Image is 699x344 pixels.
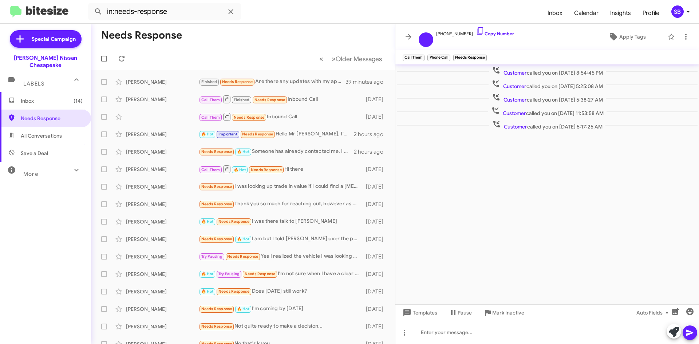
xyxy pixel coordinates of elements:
[354,131,389,138] div: 2 hours ago
[354,148,389,155] div: 2 hours ago
[319,54,323,63] span: «
[218,272,240,276] span: Try Pausing
[427,55,450,61] small: Phone Call
[665,5,691,18] button: SB
[315,51,328,66] button: Previous
[21,97,83,104] span: Inbox
[201,184,232,189] span: Needs Response
[637,3,665,24] a: Profile
[489,79,606,90] span: called you on [DATE] 5:25:08 AM
[126,236,199,243] div: [PERSON_NAME]
[21,115,83,122] span: Needs Response
[201,237,232,241] span: Needs Response
[199,322,362,331] div: Not quite ready to make a decision...
[199,217,362,226] div: I was there talk to [PERSON_NAME]
[345,78,389,86] div: 39 minutes ago
[362,218,389,225] div: [DATE]
[604,3,637,24] a: Insights
[503,96,527,103] span: Customer
[542,3,568,24] a: Inbox
[199,287,362,296] div: Does [DATE] still work?
[362,305,389,313] div: [DATE]
[201,219,214,224] span: 🔥 Hot
[504,123,527,130] span: Customer
[362,183,389,190] div: [DATE]
[636,306,671,319] span: Auto Fields
[362,113,389,120] div: [DATE]
[362,270,389,278] div: [DATE]
[126,131,199,138] div: [PERSON_NAME]
[23,80,44,87] span: Labels
[488,106,607,117] span: called you on [DATE] 11:53:58 AM
[199,112,362,121] div: Inbound Call
[74,97,83,104] span: (14)
[336,55,382,63] span: Older Messages
[199,95,362,104] div: Inbound Call
[199,165,362,174] div: Hi there
[362,288,389,295] div: [DATE]
[199,270,362,278] div: I'm not sure when I have a clear picture I'll let you know. I'm mobile with work so I try to fit ...
[362,236,389,243] div: [DATE]
[237,237,249,241] span: 🔥 Hot
[436,27,514,37] span: [PHONE_NUMBER]
[199,78,345,86] div: Are there any updates with my application?
[199,305,362,313] div: I'm coming by [DATE]
[401,306,437,319] span: Templates
[222,79,253,84] span: Needs Response
[671,5,684,18] div: SB
[201,132,214,137] span: 🔥 Hot
[21,132,62,139] span: All Conversations
[476,31,514,36] a: Copy Number
[503,70,527,76] span: Customer
[32,35,76,43] span: Special Campaign
[362,166,389,173] div: [DATE]
[619,30,646,43] span: Apply Tags
[458,306,472,319] span: Pause
[254,98,285,102] span: Needs Response
[126,305,199,313] div: [PERSON_NAME]
[227,254,258,259] span: Needs Response
[201,254,222,259] span: Try Pausing
[362,201,389,208] div: [DATE]
[199,252,362,261] div: Yes I realized the vehicle I was looking at was out of my price range
[21,150,48,157] span: Save a Deal
[201,149,232,154] span: Needs Response
[478,306,530,319] button: Mark Inactive
[237,307,249,311] span: 🔥 Hot
[403,55,424,61] small: Call Them
[88,3,241,20] input: Search
[489,120,605,130] span: called you on [DATE] 5:17:25 AM
[199,130,354,138] div: Hello Mr [PERSON_NAME], I'm heading that way now.
[199,200,362,208] div: Thank you so much for reaching out, however as of now we are not ready to talk at this time. We w...
[327,51,386,66] button: Next
[199,147,354,156] div: Someone has already contacted me. I have a meeting for [DATE] at 5pm.
[10,30,82,48] a: Special Campaign
[631,306,677,319] button: Auto Fields
[395,306,443,319] button: Templates
[199,235,362,243] div: I am but I told [PERSON_NAME] over the phone I have an appointment at first time Kia to get it ch...
[492,306,524,319] span: Mark Inactive
[199,182,362,191] div: I was looking up trade in value if I could find a [MEDICAL_DATA] TRD PRO Tundra and if all the nu...
[126,253,199,260] div: [PERSON_NAME]
[23,171,38,177] span: More
[126,270,199,278] div: [PERSON_NAME]
[101,29,182,41] h1: Needs Response
[589,30,664,43] button: Apply Tags
[201,307,232,311] span: Needs Response
[453,55,487,61] small: Needs Response
[489,93,606,103] span: called you on [DATE] 5:38:27 AM
[362,323,389,330] div: [DATE]
[315,51,386,66] nav: Page navigation example
[218,219,249,224] span: Needs Response
[362,253,389,260] div: [DATE]
[126,218,199,225] div: [PERSON_NAME]
[201,98,220,102] span: Call Them
[201,289,214,294] span: 🔥 Hot
[126,96,199,103] div: [PERSON_NAME]
[201,272,214,276] span: 🔥 Hot
[234,115,265,120] span: Needs Response
[568,3,604,24] a: Calendar
[332,54,336,63] span: »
